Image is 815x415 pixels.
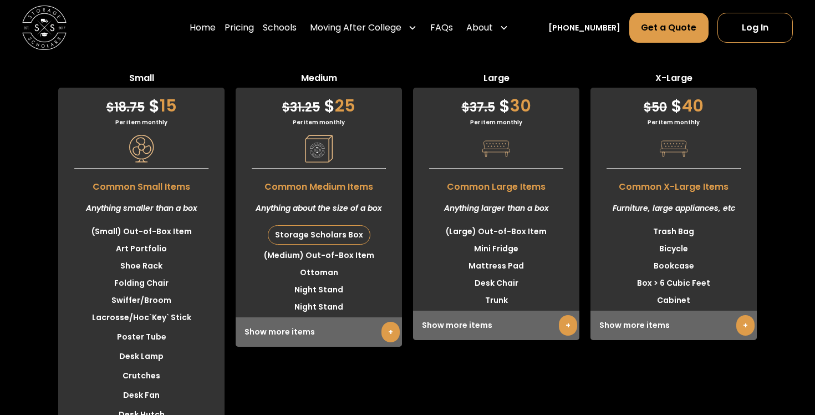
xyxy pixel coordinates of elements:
a: Home [190,12,216,43]
a: Get a Quote [629,13,708,43]
span: $ [462,99,470,116]
li: Bookcase [590,257,757,275]
span: $ [324,94,335,118]
li: Ottoman [236,264,402,281]
img: Pricing Category Icon [482,135,510,163]
li: Mini Fridge [413,240,579,257]
div: Show more items [590,311,757,340]
div: Furniture, large appliances, etc [590,194,757,223]
li: (Large) Out-of-Box Item [413,223,579,240]
div: Show more items [236,317,402,347]
img: Pricing Category Icon [660,135,687,163]
div: Anything larger than a box [413,194,579,223]
li: Desk Chair [413,275,579,292]
span: X-Large [590,72,757,88]
li: Trunk [413,292,579,309]
div: Show more items [413,311,579,340]
a: + [381,322,400,342]
a: FAQs [430,12,453,43]
img: Storage Scholars main logo [22,6,67,50]
li: Lacrosse/Hoc`Key` Stick [58,309,225,326]
li: Shoe Rack [58,257,225,275]
div: Anything about the size of a box [236,194,402,223]
div: 30 [413,88,579,118]
div: About [462,12,513,43]
a: + [736,315,755,336]
li: Desk Fan [58,387,225,404]
li: Crutches [58,367,225,384]
li: Night Stand [236,298,402,316]
span: Common Medium Items [236,175,402,194]
li: (Small) Out-of-Box Item [58,223,225,240]
li: Bicycle [590,240,757,257]
span: 18.75 [106,99,145,116]
div: Per item monthly [58,118,225,126]
a: [PHONE_NUMBER] [548,22,620,34]
li: Art Portfolio [58,240,225,257]
div: 25 [236,88,402,118]
span: $ [499,94,510,118]
span: 31.25 [282,99,320,116]
div: Per item monthly [590,118,757,126]
div: Moving After College [310,21,401,34]
span: $ [671,94,682,118]
li: Box > 6 Cubic Feet [590,275,757,292]
div: Per item monthly [413,118,579,126]
span: 50 [644,99,667,116]
div: About [466,21,493,34]
span: $ [149,94,160,118]
div: Storage Scholars Box [268,226,370,244]
span: $ [106,99,114,116]
li: Night Stand [236,281,402,298]
span: Common Large Items [413,175,579,194]
li: Folding Chair [58,275,225,292]
div: 15 [58,88,225,118]
img: Pricing Category Icon [305,135,333,163]
li: Swiffer/Broom [58,292,225,309]
a: home [22,6,67,50]
span: Medium [236,72,402,88]
span: Common X-Large Items [590,175,757,194]
span: Small [58,72,225,88]
div: Anything smaller than a box [58,194,225,223]
a: + [559,315,577,336]
li: Poster Tube [58,328,225,346]
li: Desk Lamp [58,348,225,365]
a: Log In [717,13,793,43]
span: Common Small Items [58,175,225,194]
div: 40 [590,88,757,118]
div: Moving After College [305,12,421,43]
div: Per item monthly [236,118,402,126]
li: Mattress Pad [413,257,579,275]
li: Trash Bag [590,223,757,240]
a: Pricing [225,12,254,43]
li: Cabinet [590,292,757,309]
span: $ [644,99,651,116]
span: $ [282,99,290,116]
span: Large [413,72,579,88]
a: Schools [263,12,297,43]
img: Pricing Category Icon [128,135,155,163]
li: (Medium) Out-of-Box Item [236,247,402,264]
span: 37.5 [462,99,495,116]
